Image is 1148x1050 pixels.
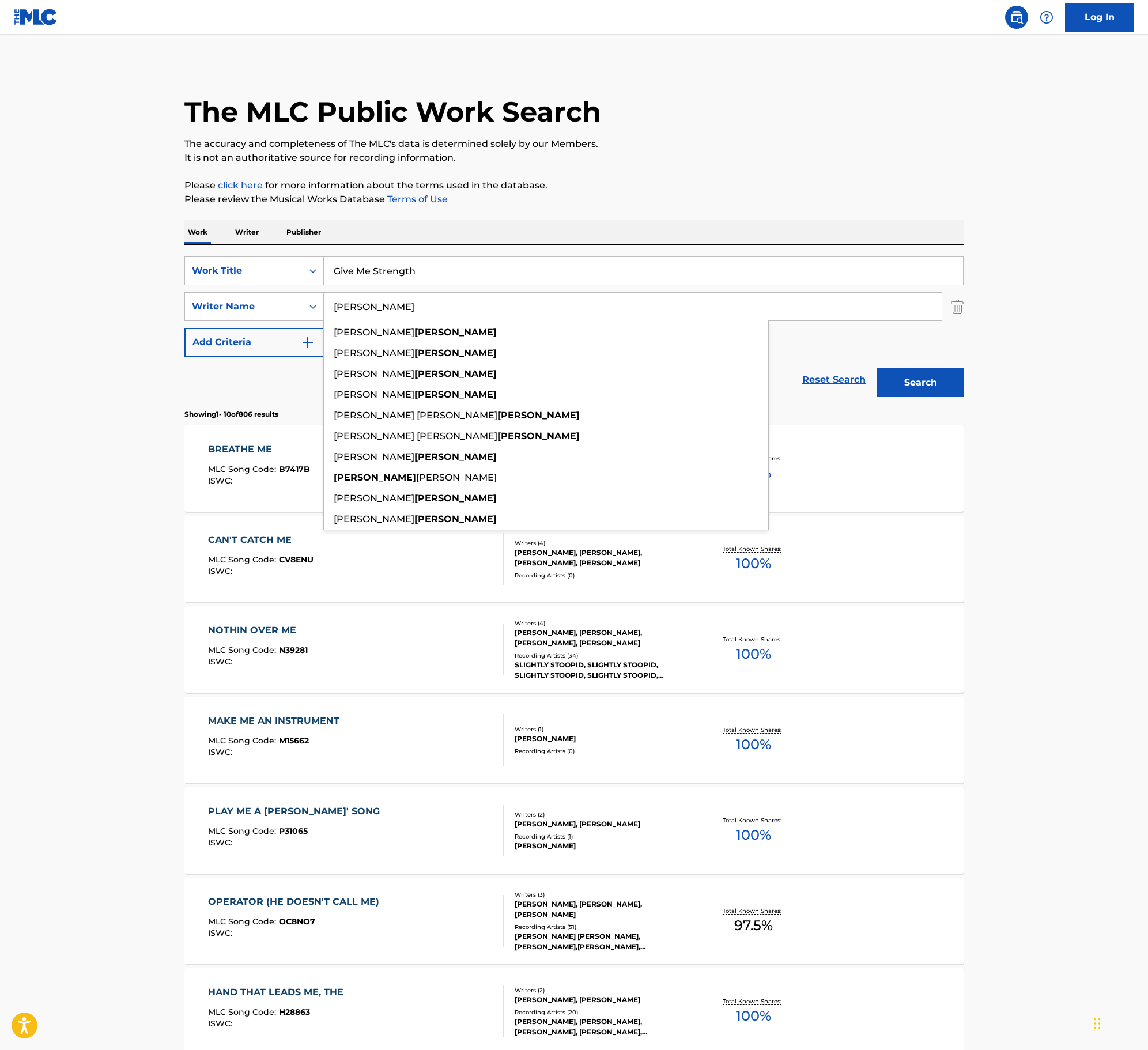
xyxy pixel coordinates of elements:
span: [PERSON_NAME] [334,493,414,504]
strong: [PERSON_NAME] [414,348,497,358]
a: Public Search [1005,6,1028,29]
p: Total Known Shares: [723,545,784,553]
span: [PERSON_NAME] [334,513,414,524]
div: Writers ( 2 ) [515,810,689,819]
div: SLIGHTLY STOOPID, SLIGHTLY STOOPID, SLIGHTLY STOOPID, SLIGHTLY STOOPID, SLIGHTLY STOOPID [515,660,689,681]
p: Writer [232,220,262,244]
strong: [PERSON_NAME] [497,430,580,441]
p: Total Known Shares: [723,907,784,915]
span: [PERSON_NAME] [416,472,497,483]
h1: The MLC Public Work Search [184,95,601,129]
div: [PERSON_NAME], [PERSON_NAME] [515,995,689,1005]
span: [PERSON_NAME] [PERSON_NAME] [334,410,497,421]
div: Writers ( 1 ) [515,725,689,734]
span: H28863 [279,1007,310,1017]
a: NOTHIN OVER MEMLC Song Code:N39281ISWC:Writers (4)[PERSON_NAME], [PERSON_NAME], [PERSON_NAME], [P... [184,606,964,693]
div: Recording Artists ( 51 ) [515,923,689,931]
p: Showing 1 - 10 of 806 results [184,409,278,420]
div: OPERATOR (HE DOESN'T CALL ME) [208,895,385,909]
form: Search Form [184,256,964,403]
span: MLC Song Code : [208,645,279,655]
div: Recording Artists ( 0 ) [515,747,689,756]
img: MLC Logo [14,9,58,25]
span: 100 % [736,1006,771,1026]
button: Search [877,368,964,397]
div: Recording Artists ( 20 ) [515,1008,689,1017]
a: click here [218,180,263,191]
div: [PERSON_NAME], [PERSON_NAME], [PERSON_NAME], [PERSON_NAME], [PERSON_NAME] [515,1017,689,1037]
a: Terms of Use [385,194,448,205]
p: Total Known Shares: [723,635,784,644]
strong: [PERSON_NAME] [497,410,580,421]
span: OC8NO7 [279,916,315,927]
span: [PERSON_NAME] [334,348,414,358]
div: MAKE ME AN INSTRUMENT [208,714,345,728]
span: 100 % [736,644,771,664]
div: Writers ( 3 ) [515,890,689,899]
strong: [PERSON_NAME] [414,451,497,462]
span: [PERSON_NAME] [334,389,414,400]
span: M15662 [279,735,309,746]
strong: [PERSON_NAME] [414,493,497,504]
p: Publisher [283,220,324,244]
span: [PERSON_NAME] [334,327,414,338]
span: MLC Song Code : [208,735,279,746]
p: The accuracy and completeness of The MLC's data is determined solely by our Members. [184,137,964,151]
a: OPERATOR (HE DOESN'T CALL ME)MLC Song Code:OC8NO7ISWC:Writers (3)[PERSON_NAME], [PERSON_NAME], [P... [184,878,964,964]
strong: [PERSON_NAME] [414,389,497,400]
div: Recording Artists ( 34 ) [515,651,689,660]
span: B7417B [279,464,310,474]
p: It is not an authoritative source for recording information. [184,151,964,165]
strong: [PERSON_NAME] [414,327,497,338]
p: Total Known Shares: [723,816,784,825]
span: P31065 [279,826,308,836]
img: Delete Criterion [951,292,964,321]
p: Please review the Musical Works Database [184,192,964,206]
div: Recording Artists ( 0 ) [515,571,689,580]
div: [PERSON_NAME], [PERSON_NAME] [515,819,689,829]
span: N39281 [279,645,308,655]
div: [PERSON_NAME] [PERSON_NAME], [PERSON_NAME],[PERSON_NAME], [PERSON_NAME], [PERSON_NAME], [PERSON_N... [515,931,689,952]
div: Help [1035,6,1058,29]
div: Writers ( 4 ) [515,539,689,547]
div: [PERSON_NAME], [PERSON_NAME], [PERSON_NAME], [PERSON_NAME] [515,628,689,648]
span: MLC Song Code : [208,916,279,927]
span: ISWC : [208,566,235,576]
span: ISWC : [208,747,235,757]
div: NOTHIN OVER ME [208,624,308,637]
span: [PERSON_NAME] [334,368,414,379]
span: [PERSON_NAME] [334,451,414,462]
div: Writers ( 2 ) [515,986,689,995]
div: PLAY ME A [PERSON_NAME]' SONG [208,805,386,818]
div: Work Title [192,264,296,278]
span: CV8ENU [279,554,314,565]
img: help [1040,10,1053,24]
div: [PERSON_NAME] [515,734,689,744]
button: Add Criteria [184,328,324,357]
div: Drag [1094,1006,1101,1041]
span: MLC Song Code : [208,826,279,836]
div: [PERSON_NAME], [PERSON_NAME], [PERSON_NAME], [PERSON_NAME] [515,547,689,568]
div: [PERSON_NAME], [PERSON_NAME], [PERSON_NAME] [515,899,689,920]
img: 9d2ae6d4665cec9f34b9.svg [301,335,315,349]
span: 97.5 % [734,915,773,936]
span: [PERSON_NAME] [PERSON_NAME] [334,430,497,441]
span: ISWC : [208,475,235,486]
div: CAN'T CATCH ME [208,533,314,547]
div: HAND THAT LEADS ME, THE [208,985,349,999]
span: MLC Song Code : [208,1007,279,1017]
span: MLC Song Code : [208,464,279,474]
p: Please for more information about the terms used in the database. [184,179,964,192]
span: ISWC : [208,656,235,667]
img: search [1010,10,1024,24]
span: MLC Song Code : [208,554,279,565]
span: 100 % [736,553,771,574]
span: 100 % [736,734,771,755]
p: Total Known Shares: [723,726,784,734]
span: 100 % [736,825,771,845]
iframe: Chat Widget [1090,995,1148,1050]
strong: [PERSON_NAME] [414,368,497,379]
a: CAN'T CATCH MEMLC Song Code:CV8ENUISWC:Writers (4)[PERSON_NAME], [PERSON_NAME], [PERSON_NAME], [P... [184,516,964,602]
a: PLAY ME A [PERSON_NAME]' SONGMLC Song Code:P31065ISWC:Writers (2)[PERSON_NAME], [PERSON_NAME]Reco... [184,787,964,874]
